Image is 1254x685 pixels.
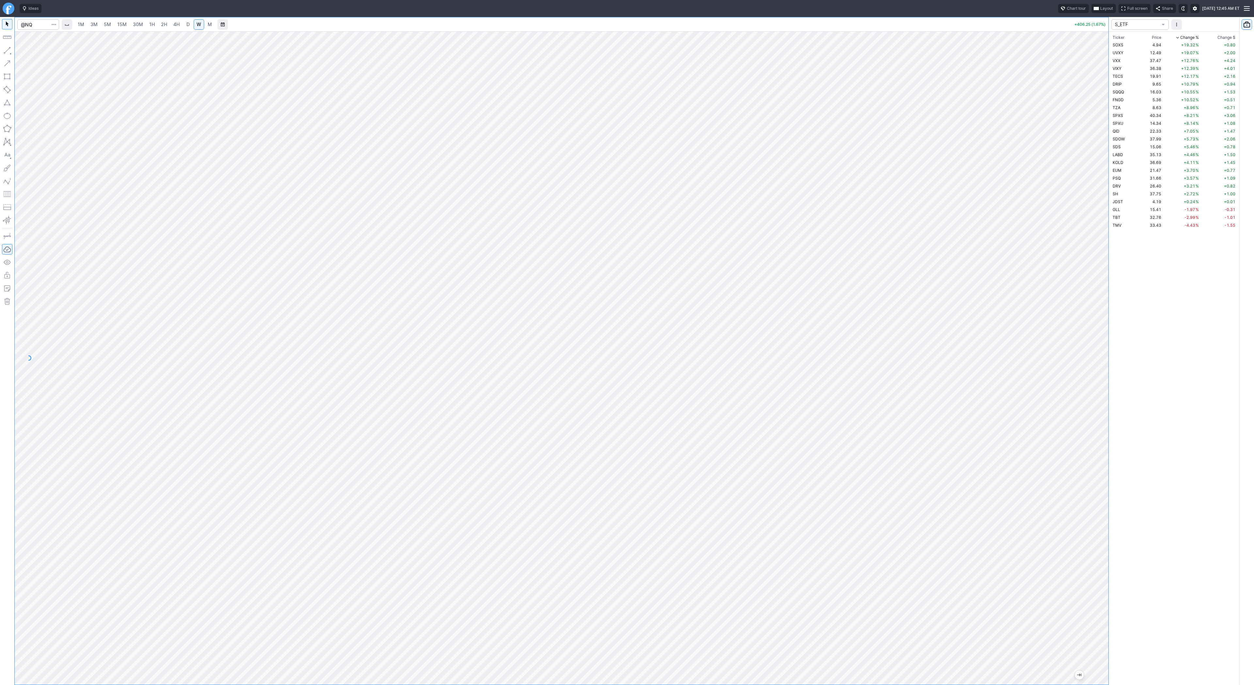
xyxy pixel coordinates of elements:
span: +0.51 [1224,97,1235,102]
span: +8.21 [1184,113,1195,118]
span: TMV [1113,223,1121,228]
td: 16.03 [1139,88,1163,96]
span: M [208,22,212,27]
button: Polygon [2,123,12,134]
p: +406.25 (1.67%) [1074,23,1106,26]
span: Chart tour [1067,5,1086,12]
span: 3M [90,22,98,27]
button: Full screen [1118,4,1150,13]
span: 1H [149,22,155,27]
span: -1.55 [1225,223,1235,228]
span: % [1196,66,1199,71]
a: 1H [146,19,158,30]
span: +5.46 [1184,144,1195,149]
span: 4H [173,22,180,27]
span: EUM [1113,168,1121,173]
button: Portfolio watchlist [1242,19,1252,30]
span: VIXY [1113,66,1121,71]
span: % [1196,129,1199,134]
td: 9.65 [1139,80,1163,88]
span: DRV [1113,184,1121,188]
td: 33.43 [1139,221,1163,229]
a: 4H [170,19,183,30]
span: TZA [1113,105,1120,110]
a: 15M [114,19,130,30]
button: Drawing mode: Single [2,231,12,241]
button: Lock drawings [2,270,12,281]
span: +1.00 [1224,191,1235,196]
span: TBT [1113,215,1120,220]
td: 22.33 [1139,127,1163,135]
span: SH [1113,191,1118,196]
span: GLL [1113,207,1120,212]
button: Triangle [2,97,12,108]
span: +12.17 [1181,74,1195,79]
span: +0.78 [1224,144,1235,149]
button: Arrow [2,58,12,69]
span: -0.31 [1225,207,1235,212]
button: Text [2,150,12,160]
button: Jump to the most recent bar [1075,670,1084,679]
span: -1.01 [1225,215,1235,220]
td: 12.49 [1139,49,1163,57]
span: D [186,22,190,27]
span: QID [1113,129,1119,134]
span: +0.71 [1224,105,1235,110]
span: FNGD [1113,97,1124,102]
span: Change $ [1217,34,1235,41]
span: % [1196,74,1199,79]
span: % [1196,168,1199,173]
td: 4.19 [1139,198,1163,205]
span: +1.47 [1224,129,1235,134]
span: +19.07 [1181,50,1195,55]
span: 5M [104,22,111,27]
button: Mouse [2,19,12,29]
span: +10.55 [1181,90,1195,94]
td: 14.34 [1139,119,1163,127]
span: +8.14 [1184,121,1195,126]
button: Position [2,202,12,212]
span: % [1196,82,1199,87]
a: 1M [75,19,87,30]
span: Share [1162,5,1173,12]
td: 37.75 [1139,190,1163,198]
td: 36.69 [1139,158,1163,166]
span: +3.70 [1184,168,1195,173]
span: VXX [1113,58,1120,63]
span: +7.05 [1184,129,1195,134]
span: +3.06 [1224,113,1235,118]
span: -4.43 [1184,223,1195,228]
span: +8.96 [1184,105,1195,110]
span: % [1196,223,1199,228]
span: Full screen [1127,5,1148,12]
button: Chart tour [1058,4,1089,13]
span: SDOW [1113,137,1125,141]
span: % [1196,113,1199,118]
span: +10.79 [1181,82,1195,87]
span: 15M [117,22,127,27]
a: 30M [130,19,146,30]
span: +4.11 [1184,160,1195,165]
button: Interval [62,19,72,30]
a: W [194,19,204,30]
span: +0.94 [1224,82,1235,87]
td: 37.99 [1139,135,1163,143]
td: 5.36 [1139,96,1163,104]
td: 36.38 [1139,64,1163,72]
span: % [1196,215,1199,220]
button: Layout [1091,4,1116,13]
a: M [204,19,215,30]
span: -2.99 [1184,215,1195,220]
span: SQQQ [1113,90,1124,94]
span: +0.77 [1224,168,1235,173]
button: Ellipse [2,110,12,121]
td: 31.66 [1139,174,1163,182]
span: % [1196,58,1199,63]
td: 15.41 [1139,205,1163,213]
span: % [1196,97,1199,102]
td: 21.47 [1139,166,1163,174]
button: Line [2,45,12,56]
button: Search [49,19,58,30]
span: % [1196,50,1199,55]
span: % [1196,105,1199,110]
